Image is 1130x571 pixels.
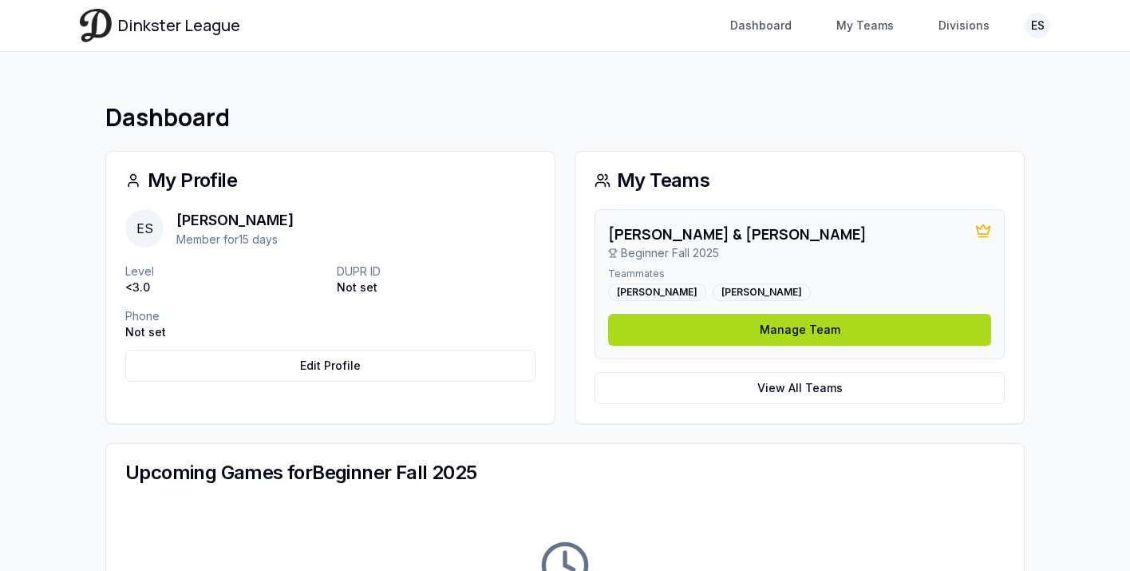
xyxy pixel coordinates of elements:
div: Upcoming Games for Beginner Fall 2025 [125,463,1005,482]
p: Teammates [608,268,991,280]
p: Not set [125,324,324,340]
div: [PERSON_NAME] [713,284,811,301]
div: My Profile [125,171,535,190]
a: Dinkster League [80,9,240,42]
a: My Teams [827,11,903,40]
p: <3.0 [125,280,324,295]
p: [PERSON_NAME] [176,209,294,232]
h3: [PERSON_NAME] & [PERSON_NAME] [608,223,867,245]
p: Not set [337,280,535,295]
h1: Dashboard [105,103,1025,132]
iframe: chat widget [1055,499,1106,547]
div: [PERSON_NAME] [608,284,706,301]
img: Dinkster [80,9,112,42]
p: Level [125,264,324,280]
p: DUPR ID [337,264,535,280]
a: Divisions [929,11,999,40]
div: My Teams [595,171,1005,190]
p: Member for 15 days [176,232,294,248]
a: View All Teams [595,372,1005,404]
a: Dashboard [721,11,801,40]
span: ES [125,209,164,248]
a: Manage Team [608,314,991,346]
p: Phone [125,308,324,324]
p: Beginner Fall 2025 [608,245,867,261]
button: ES [1025,13,1050,38]
a: Edit Profile [125,350,535,382]
span: Dinkster League [118,14,240,37]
